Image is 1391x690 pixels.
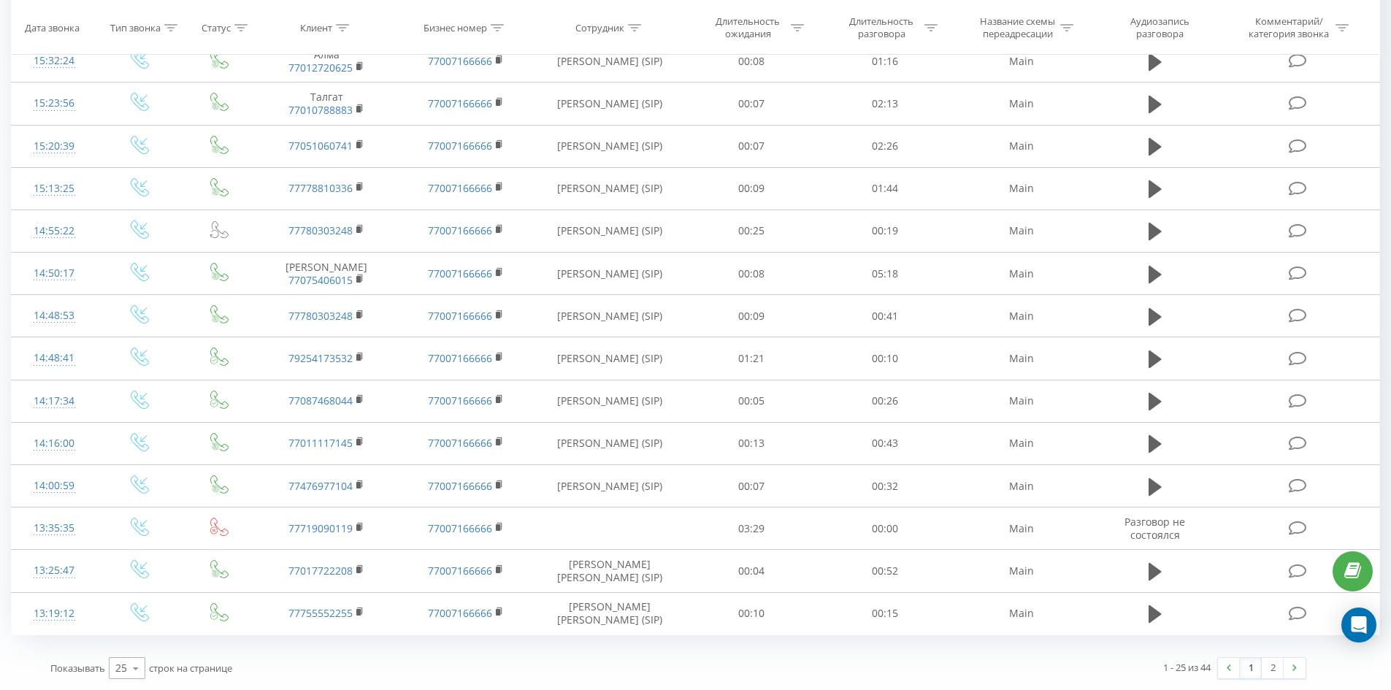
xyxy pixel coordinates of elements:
div: 1 - 25 из 44 [1163,660,1211,675]
td: 00:05 [685,380,819,422]
div: 14:50:17 [26,259,83,288]
div: Сотрудник [575,21,624,34]
td: 01:44 [819,167,952,210]
a: 77007166666 [428,521,492,535]
td: 03:29 [685,507,819,550]
td: Алма [257,40,396,83]
div: Аудиозапись разговора [1112,15,1207,40]
span: Показывать [50,662,105,675]
td: [PERSON_NAME] (SIP) [535,83,685,125]
a: 77007166666 [428,96,492,110]
div: Название схемы переадресации [978,15,1057,40]
a: 77007166666 [428,223,492,237]
td: Main [951,550,1090,592]
a: 77007166666 [428,606,492,620]
td: 00:09 [685,167,819,210]
span: строк на странице [149,662,232,675]
td: [PERSON_NAME] (SIP) [535,40,685,83]
td: Main [951,592,1090,635]
td: Main [951,253,1090,295]
div: Статус [202,21,231,34]
td: [PERSON_NAME] [PERSON_NAME] (SIP) [535,550,685,592]
td: 00:13 [685,422,819,464]
td: 00:41 [819,295,952,337]
div: 25 [115,661,127,675]
div: Длительность разговора [843,15,921,40]
td: 00:52 [819,550,952,592]
div: 15:23:56 [26,89,83,118]
div: 14:17:34 [26,387,83,415]
td: [PERSON_NAME] (SIP) [535,253,685,295]
div: Open Intercom Messenger [1341,607,1376,643]
a: 77007166666 [428,394,492,407]
td: 00:10 [685,592,819,635]
a: 77007166666 [428,351,492,365]
a: 77007166666 [428,436,492,450]
td: 00:10 [819,337,952,380]
td: 00:25 [685,210,819,252]
div: 14:16:00 [26,429,83,458]
div: Тип звонка [110,21,161,34]
td: 00:32 [819,465,952,507]
td: 00:26 [819,380,952,422]
a: 77087468044 [288,394,353,407]
td: 00:09 [685,295,819,337]
td: Main [951,337,1090,380]
td: Main [951,507,1090,550]
td: 02:13 [819,83,952,125]
td: 00:15 [819,592,952,635]
div: 13:19:12 [26,599,83,628]
td: [PERSON_NAME] (SIP) [535,125,685,167]
span: Разговор не состоялся [1124,515,1185,542]
a: 77007166666 [428,54,492,68]
a: 77011117145 [288,436,353,450]
a: 77780303248 [288,223,353,237]
td: 00:43 [819,422,952,464]
td: 00:04 [685,550,819,592]
a: 77075406015 [288,273,353,287]
td: 01:21 [685,337,819,380]
td: Main [951,380,1090,422]
a: 77017722208 [288,564,353,578]
td: [PERSON_NAME] (SIP) [535,465,685,507]
div: 14:48:41 [26,344,83,372]
td: Main [951,210,1090,252]
td: Main [951,422,1090,464]
div: Дата звонка [25,21,80,34]
td: Main [951,465,1090,507]
td: 00:07 [685,125,819,167]
td: [PERSON_NAME] (SIP) [535,210,685,252]
a: 77778810336 [288,181,353,195]
td: Main [951,83,1090,125]
a: 79254173532 [288,351,353,365]
td: [PERSON_NAME] (SIP) [535,167,685,210]
a: 77476977104 [288,479,353,493]
td: [PERSON_NAME] [PERSON_NAME] (SIP) [535,592,685,635]
div: 14:48:53 [26,302,83,330]
a: 77007166666 [428,309,492,323]
td: [PERSON_NAME] (SIP) [535,295,685,337]
div: Бизнес номер [424,21,487,34]
a: 77719090119 [288,521,353,535]
div: Длительность ожидания [709,15,787,40]
a: 77007166666 [428,181,492,195]
td: Main [951,295,1090,337]
a: 77051060741 [288,139,353,153]
td: Main [951,40,1090,83]
a: 77010788883 [288,103,353,117]
td: 00:07 [685,465,819,507]
td: Main [951,167,1090,210]
td: Main [951,125,1090,167]
div: 14:00:59 [26,472,83,500]
a: 77012720625 [288,61,353,74]
div: Комментарий/категория звонка [1246,15,1332,40]
td: 00:00 [819,507,952,550]
a: 1 [1240,658,1262,678]
a: 77755552255 [288,606,353,620]
a: 77007166666 [428,479,492,493]
div: 15:13:25 [26,175,83,203]
div: Клиент [300,21,332,34]
td: 01:16 [819,40,952,83]
td: 00:08 [685,253,819,295]
a: 77007166666 [428,267,492,280]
